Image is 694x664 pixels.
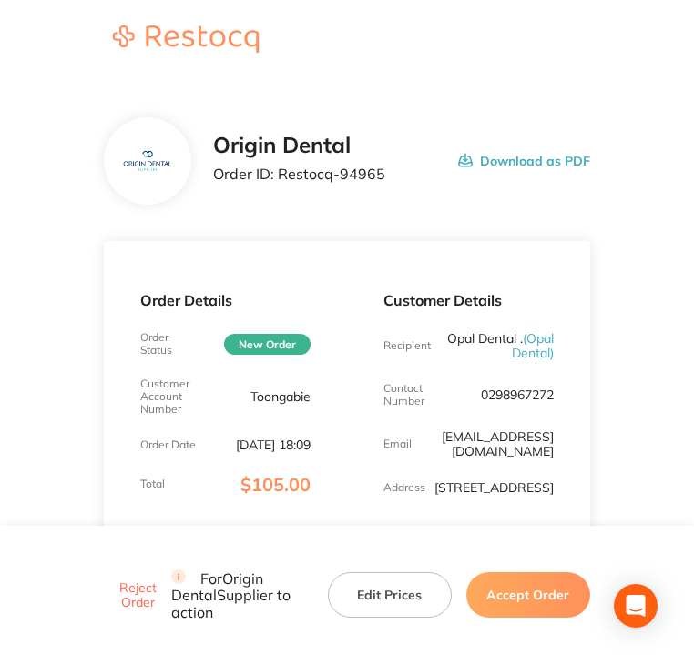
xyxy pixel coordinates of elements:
[250,389,311,404] p: Toongabie
[171,569,306,620] p: For Origin Dental Supplier to action
[383,382,440,407] p: Contact Number
[140,292,311,308] p: Order Details
[140,331,197,357] p: Order Status
[213,133,385,158] h2: Origin Dental
[140,438,196,451] p: Order Date
[213,166,385,182] p: Order ID: Restocq- 94965
[458,133,590,189] button: Download as PDF
[140,478,165,490] p: Total
[328,572,452,618] button: Edit Prices
[95,25,277,55] a: Restocq logo
[224,334,311,355] span: New Order
[95,25,277,53] img: Restocq logo
[466,572,590,618] button: Accept Order
[434,480,554,495] p: [STREET_ADDRESS]
[383,339,431,352] p: Recipient
[140,377,197,415] p: Customer Account Number
[383,481,425,494] p: Address
[440,331,553,360] p: Opal Dental .
[512,330,554,361] span: ( Opal Dental )
[104,579,171,610] button: Reject Order
[383,438,414,450] p: Emaill
[481,387,554,402] p: 0298967272
[442,428,554,459] a: [EMAIL_ADDRESS][DOMAIN_NAME]
[240,473,311,496] span: $105.00
[614,584,658,628] div: Open Intercom Messenger
[118,132,178,191] img: YzF0MTI4NA
[236,438,311,452] p: [DATE] 18:09
[383,292,554,308] p: Customer Details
